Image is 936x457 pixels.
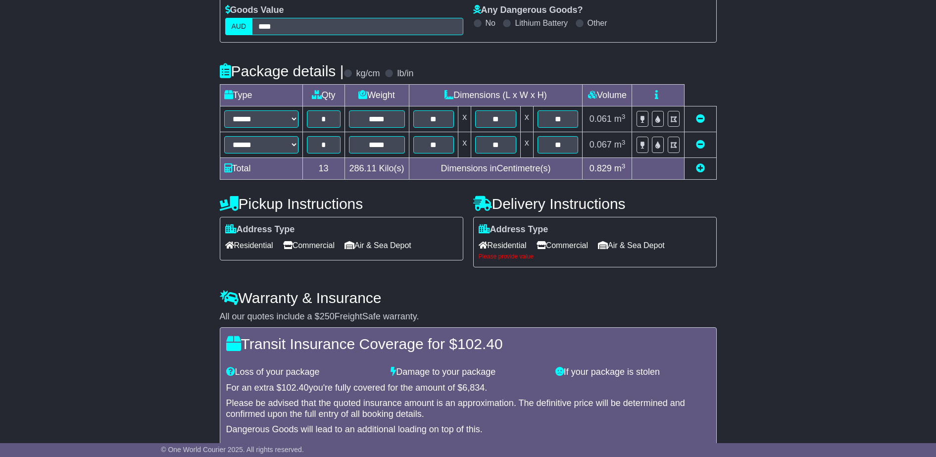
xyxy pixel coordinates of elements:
span: 0.829 [590,163,612,173]
span: © One World Courier 2025. All rights reserved. [161,446,304,454]
td: x [458,132,471,158]
td: Volume [583,85,632,106]
label: Any Dangerous Goods? [473,5,583,16]
td: Qty [302,85,345,106]
span: Commercial [283,238,335,253]
td: x [458,106,471,132]
h4: Transit Insurance Coverage for $ [226,336,710,352]
div: Please be advised that the quoted insurance amount is an approximation. The definitive price will... [226,398,710,419]
td: x [520,106,533,132]
sup: 3 [622,113,626,120]
a: Remove this item [696,140,705,150]
span: 102.40 [282,383,309,393]
td: x [520,132,533,158]
h4: Package details | [220,63,344,79]
span: 250 [320,311,335,321]
label: lb/in [397,68,413,79]
div: Please provide value [479,253,711,260]
sup: 3 [622,162,626,170]
div: Damage to your package [386,367,550,378]
h4: Warranty & Insurance [220,290,717,306]
td: Dimensions in Centimetre(s) [409,158,583,180]
span: m [614,163,626,173]
td: Dimensions (L x W x H) [409,85,583,106]
div: If your package is stolen [550,367,715,378]
sup: 3 [622,139,626,146]
span: 286.11 [349,163,376,173]
span: m [614,114,626,124]
span: Air & Sea Depot [345,238,411,253]
span: 102.40 [457,336,503,352]
span: 0.067 [590,140,612,150]
td: Kilo(s) [345,158,409,180]
td: Total [220,158,302,180]
span: Residential [225,238,273,253]
span: m [614,140,626,150]
label: No [486,18,495,28]
label: AUD [225,18,253,35]
span: 0.061 [590,114,612,124]
label: kg/cm [356,68,380,79]
span: Air & Sea Depot [598,238,665,253]
div: Loss of your package [221,367,386,378]
div: Dangerous Goods will lead to an additional loading on top of this. [226,424,710,435]
a: Remove this item [696,114,705,124]
td: Weight [345,85,409,106]
a: Add new item [696,163,705,173]
span: 6,834 [462,383,485,393]
label: Goods Value [225,5,284,16]
label: Lithium Battery [515,18,568,28]
td: Type [220,85,302,106]
td: 13 [302,158,345,180]
h4: Pickup Instructions [220,196,463,212]
label: Address Type [479,224,548,235]
h4: Delivery Instructions [473,196,717,212]
div: All our quotes include a $ FreightSafe warranty. [220,311,717,322]
label: Other [588,18,607,28]
div: For an extra $ you're fully covered for the amount of $ . [226,383,710,394]
span: Residential [479,238,527,253]
label: Address Type [225,224,295,235]
span: Commercial [537,238,588,253]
